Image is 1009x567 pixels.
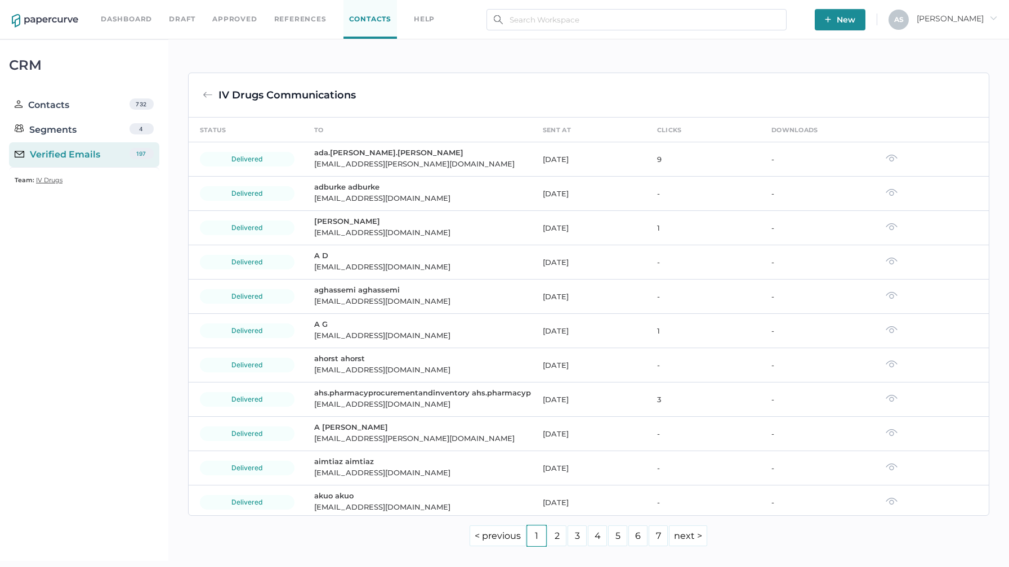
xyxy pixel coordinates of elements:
td: 1 [646,314,760,348]
td: [DATE] [532,382,646,417]
div: delivered [200,426,294,441]
div: status [200,124,226,136]
img: eye-dark-gray.f4908118.svg [886,394,898,402]
img: eye-dark-gray.f4908118.svg [886,291,898,299]
img: eye-dark-gray.f4908118.svg [886,360,898,368]
img: eye-dark-gray.f4908118.svg [886,154,898,162]
div: [EMAIL_ADDRESS][DOMAIN_NAME] [314,260,529,273]
div: delivered [200,255,294,269]
a: Dashboard [101,13,152,25]
a: References [274,13,327,25]
div: Contacts [15,98,69,112]
a: Page 2 [547,525,566,546]
span: New [825,9,855,30]
img: person.20a629c4.svg [15,100,23,108]
img: eye-dark-gray.f4908118.svg [886,188,898,196]
a: Page 1 is your current page [527,525,546,546]
i: arrow_right [989,14,997,22]
td: [DATE] [532,485,646,520]
td: - [646,451,760,485]
a: Previous page [470,525,526,546]
td: - [760,314,874,348]
img: eye-dark-gray.f4908118.svg [886,429,898,436]
td: - [760,142,874,177]
td: [DATE] [532,314,646,348]
div: [EMAIL_ADDRESS][DOMAIN_NAME] [314,294,529,308]
div: sent at [543,124,571,136]
td: 1 [646,211,760,245]
a: Page 4 [588,525,607,546]
ul: Pagination [188,525,989,547]
img: segments.b9481e3d.svg [15,124,24,133]
td: - [760,451,874,485]
div: Segments [15,123,77,137]
div: downloads [771,124,818,136]
td: - [760,417,874,451]
button: New [815,9,865,30]
td: - [760,177,874,211]
div: [EMAIL_ADDRESS][DOMAIN_NAME] [314,191,529,205]
div: [EMAIL_ADDRESS][DOMAIN_NAME] [314,363,529,376]
span: A S [894,15,904,24]
td: [DATE] [532,142,646,177]
img: search.bf03fe8b.svg [494,15,503,24]
a: Team: IV Drugs [15,173,62,187]
img: email-icon-black.c777dcea.svg [15,151,24,157]
div: delivered [200,358,294,372]
td: - [760,211,874,245]
td: 3 [646,382,760,417]
div: [EMAIL_ADDRESS][DOMAIN_NAME] [314,397,529,411]
td: [DATE] [532,417,646,451]
div: delivered [200,220,294,235]
td: [DATE] [532,280,646,314]
td: - [646,348,760,382]
div: help [414,13,435,25]
td: - [760,485,874,520]
a: Page 5 [608,525,627,546]
img: papercurve-logo-colour.7244d18c.svg [12,14,78,28]
td: - [646,417,760,451]
div: IV Drugs Communications [218,87,356,103]
td: - [646,245,760,280]
span: IV Drugs [36,176,62,184]
td: - [760,245,874,280]
td: [DATE] [532,211,646,245]
div: 4 [130,123,154,134]
div: aimtiaz aimtiaz [314,457,529,466]
div: [PERSON_NAME] [314,217,529,226]
div: [EMAIL_ADDRESS][DOMAIN_NAME] [314,500,529,514]
div: Verified Emails [15,148,100,161]
div: delivered [200,461,294,475]
td: 9 [646,142,760,177]
div: delivered [200,186,294,201]
div: [EMAIL_ADDRESS][DOMAIN_NAME] [314,226,529,239]
td: [DATE] [532,451,646,485]
img: eye-dark-gray.f4908118.svg [886,497,898,505]
td: [DATE] [532,348,646,382]
td: - [760,280,874,314]
div: ada.[PERSON_NAME].[PERSON_NAME] [314,148,529,157]
div: to [314,124,324,136]
div: [EMAIL_ADDRESS][PERSON_NAME][DOMAIN_NAME] [314,157,529,170]
div: ahs.pharmacyprocurementandinventory ahs.pharmacyprocurementandinventory [314,388,529,397]
img: eye-dark-gray.f4908118.svg [886,463,898,471]
div: delivered [200,495,294,510]
a: Next page [669,525,707,546]
a: Page 3 [568,525,587,546]
td: [DATE] [532,177,646,211]
a: Approved [212,13,257,25]
div: aghassemi aghassemi [314,285,529,294]
img: back-arrow-grey.72011ae3.svg [203,90,213,100]
div: A G [314,319,529,328]
td: - [760,382,874,417]
div: A [PERSON_NAME] [314,422,529,431]
div: delivered [200,323,294,338]
td: - [646,485,760,520]
div: delivered [200,152,294,166]
td: - [760,348,874,382]
a: Page 7 [649,525,668,546]
div: [EMAIL_ADDRESS][PERSON_NAME][DOMAIN_NAME] [314,431,529,445]
img: eye-dark-gray.f4908118.svg [886,326,898,334]
td: - [646,177,760,211]
div: delivered [200,392,294,407]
